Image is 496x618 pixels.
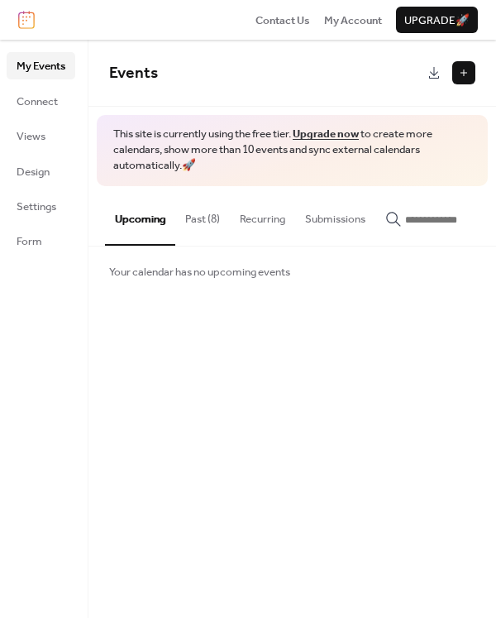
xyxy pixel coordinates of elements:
a: My Events [7,52,75,79]
a: Contact Us [255,12,310,28]
button: Upgrade🚀 [396,7,478,33]
a: Settings [7,193,75,219]
span: Settings [17,199,56,215]
img: logo [18,11,35,29]
span: Views [17,128,45,145]
a: Form [7,228,75,254]
span: Connect [17,93,58,110]
span: Events [109,58,158,89]
span: Design [17,164,50,180]
span: Contact Us [255,12,310,29]
button: Submissions [295,186,375,244]
span: Upgrade 🚀 [404,12,470,29]
a: Design [7,158,75,184]
button: Upcoming [105,186,175,246]
span: This site is currently using the free tier. to create more calendars, show more than 10 events an... [113,127,471,174]
button: Past (8) [175,186,230,244]
span: My Account [324,12,382,29]
span: Your calendar has no upcoming events [109,264,290,280]
button: Recurring [230,186,295,244]
span: Form [17,233,42,250]
a: My Account [324,12,382,28]
a: Connect [7,88,75,114]
a: Upgrade now [293,123,359,145]
a: Views [7,122,75,149]
span: My Events [17,58,65,74]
